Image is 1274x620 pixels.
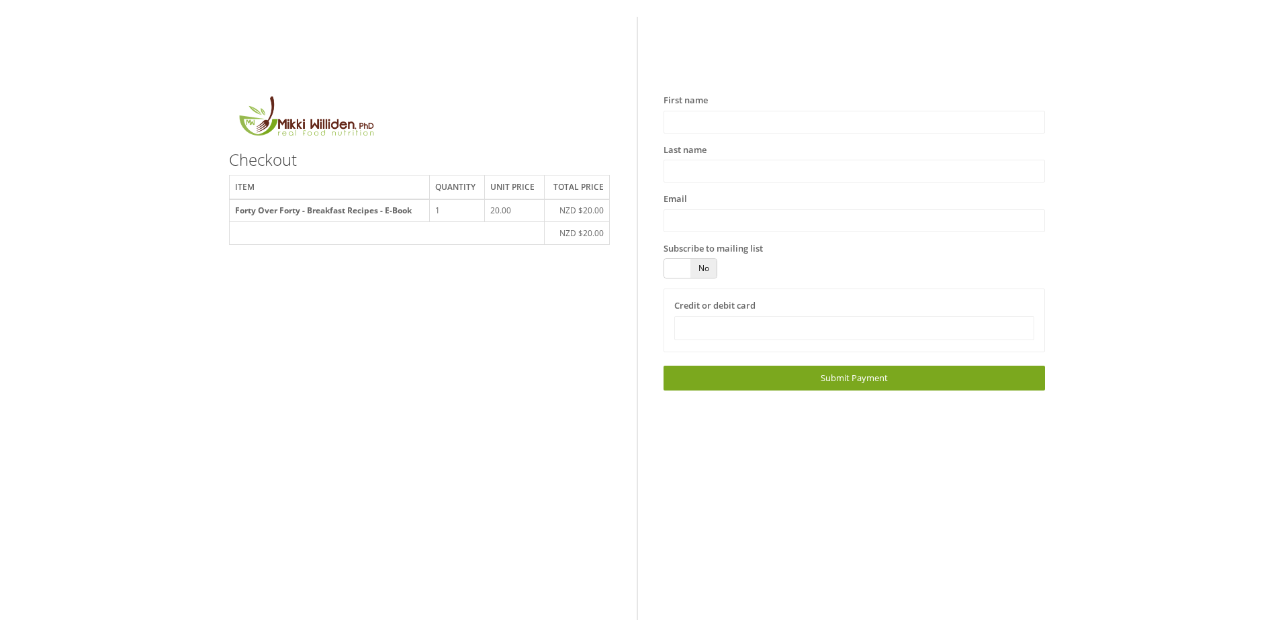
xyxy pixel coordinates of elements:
[544,176,610,199] th: Total price
[664,193,687,206] label: Email
[229,151,610,168] h3: Checkout
[430,199,485,222] td: 1
[544,222,610,245] td: NZD $20.00
[674,299,756,313] label: Credit or debit card
[230,176,430,199] th: Item
[690,259,717,278] span: No
[544,199,610,222] td: NZD $20.00
[683,322,1025,333] iframe: Secure card payment input frame
[229,94,382,144] img: MikkiLogoMain.png
[230,199,430,222] th: Forty Over Forty - Breakfast Recipes - E-Book
[664,366,1044,391] a: Submit Payment
[485,199,544,222] td: 20.00
[430,176,485,199] th: Quantity
[664,242,763,256] label: Subscribe to mailing list
[664,94,708,107] label: First name
[664,144,707,157] label: Last name
[485,176,544,199] th: Unit price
